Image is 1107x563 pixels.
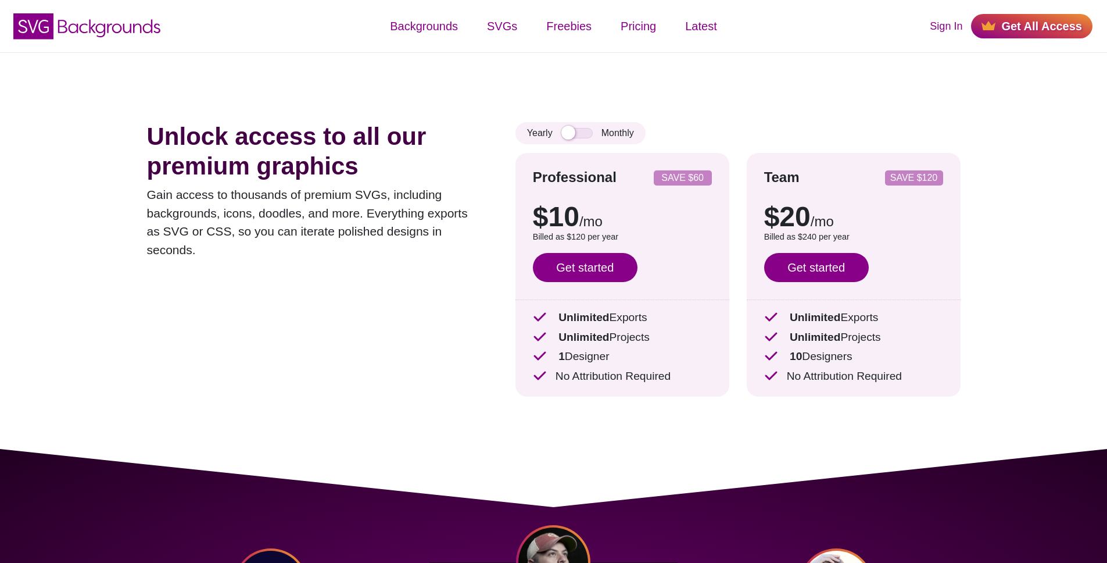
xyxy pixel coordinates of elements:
[764,309,943,326] p: Exports
[533,348,712,365] p: Designer
[606,9,671,44] a: Pricing
[890,173,938,183] p: SAVE $120
[764,329,943,346] p: Projects
[811,213,834,229] span: /mo
[472,9,532,44] a: SVGs
[764,231,943,244] p: Billed as $240 per year
[515,122,646,144] div: Yearly Monthly
[533,329,712,346] p: Projects
[533,309,712,326] p: Exports
[579,213,603,229] span: /mo
[764,253,869,282] a: Get started
[671,9,731,44] a: Latest
[147,122,481,181] h1: Unlock access to all our premium graphics
[790,311,840,323] strong: Unlimited
[930,19,962,34] a: Sign In
[658,173,707,183] p: SAVE $60
[533,368,712,385] p: No Attribution Required
[971,14,1092,38] a: Get All Access
[764,348,943,365] p: Designers
[790,350,802,362] strong: 10
[764,203,943,231] p: $20
[533,169,617,185] strong: Professional
[558,350,565,362] strong: 1
[558,311,609,323] strong: Unlimited
[147,186,481,259] p: Gain access to thousands of premium SVGs, including backgrounds, icons, doodles, and more. Everyt...
[764,169,800,185] strong: Team
[533,203,712,231] p: $10
[533,253,637,282] a: Get started
[558,331,609,343] strong: Unlimited
[764,368,943,385] p: No Attribution Required
[533,231,712,244] p: Billed as $120 per year
[532,9,606,44] a: Freebies
[790,331,840,343] strong: Unlimited
[375,9,472,44] a: Backgrounds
